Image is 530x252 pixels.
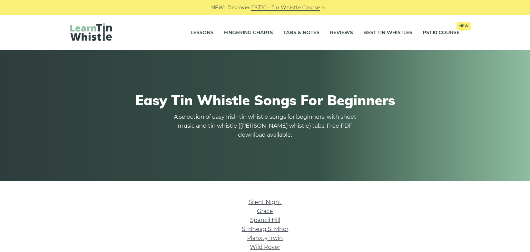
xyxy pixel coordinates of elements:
a: Grace [257,208,273,214]
a: Wild Rover [250,244,280,250]
h1: Easy Tin Whistle Songs For Beginners [70,92,460,108]
a: PST10 CourseNew [423,24,460,41]
a: Lessons [190,24,214,41]
a: Planxty Irwin [247,235,283,241]
a: Best Tin Whistles [363,24,412,41]
a: Reviews [330,24,353,41]
p: A selection of easy Irish tin whistle songs for beginners, with sheet music and tin whistle ([PER... [172,113,358,139]
a: Fingering Charts [224,24,273,41]
span: New [457,22,471,30]
a: Tabs & Notes [283,24,320,41]
a: Silent Night [248,199,282,205]
a: Spancil Hill [250,217,280,223]
img: LearnTinWhistle.com [70,23,112,41]
a: Si­ Bheag Si­ Mhor [242,226,288,232]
